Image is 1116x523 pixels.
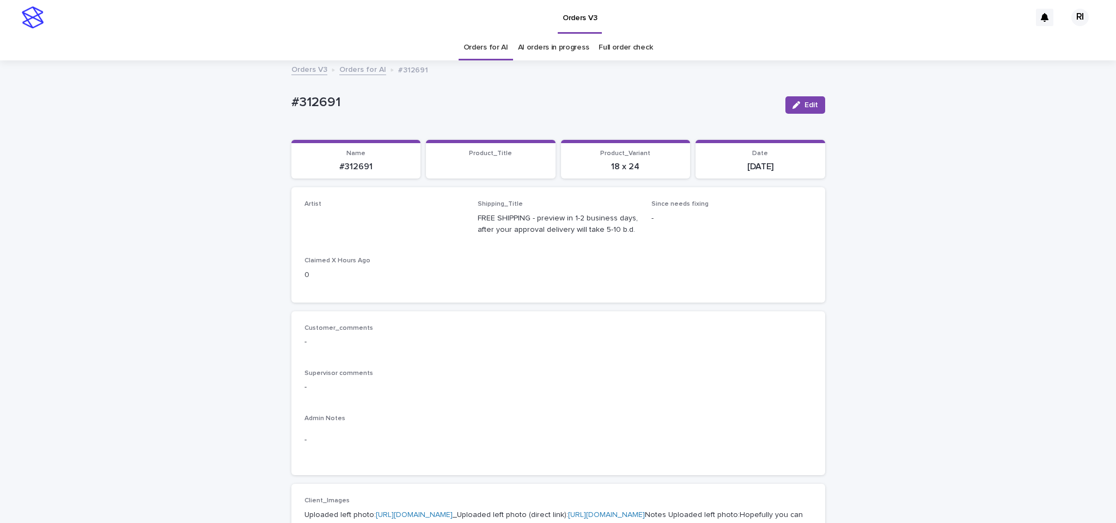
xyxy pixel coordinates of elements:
span: Admin Notes [304,415,345,422]
p: #312691 [298,162,414,172]
span: Client_Images [304,497,350,504]
a: Orders for AI [339,63,386,75]
p: [DATE] [702,162,819,172]
a: [URL][DOMAIN_NAME] [376,511,453,519]
a: Orders V3 [291,63,327,75]
p: - [304,336,812,348]
p: FREE SHIPPING - preview in 1-2 business days, after your approval delivery will take 5-10 b.d. [478,213,638,236]
span: Product_Title [469,150,512,157]
span: Artist [304,201,321,207]
a: AI orders in progress [518,35,589,60]
p: #312691 [291,95,777,110]
span: Customer_comments [304,325,373,331]
button: Edit [785,96,825,114]
span: Shipping_Title [478,201,523,207]
span: Date [752,150,768,157]
a: [URL][DOMAIN_NAME] [568,511,645,519]
span: Supervisor comments [304,370,373,377]
p: #312691 [398,63,428,75]
img: stacker-logo-s-only.png [22,7,44,28]
span: Claimed X Hours Ago [304,257,370,264]
a: Orders for AI [464,35,508,60]
span: Product_Variant [600,150,650,157]
span: Since needs fixing [651,201,709,207]
span: Name [346,150,365,157]
p: 0 [304,269,465,281]
a: Full order check [599,35,652,60]
div: RI [1071,9,1089,26]
p: 18 x 24 [568,162,684,172]
span: Edit [804,101,818,109]
p: - [304,382,812,393]
p: - [304,434,812,446]
p: - [651,213,812,224]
